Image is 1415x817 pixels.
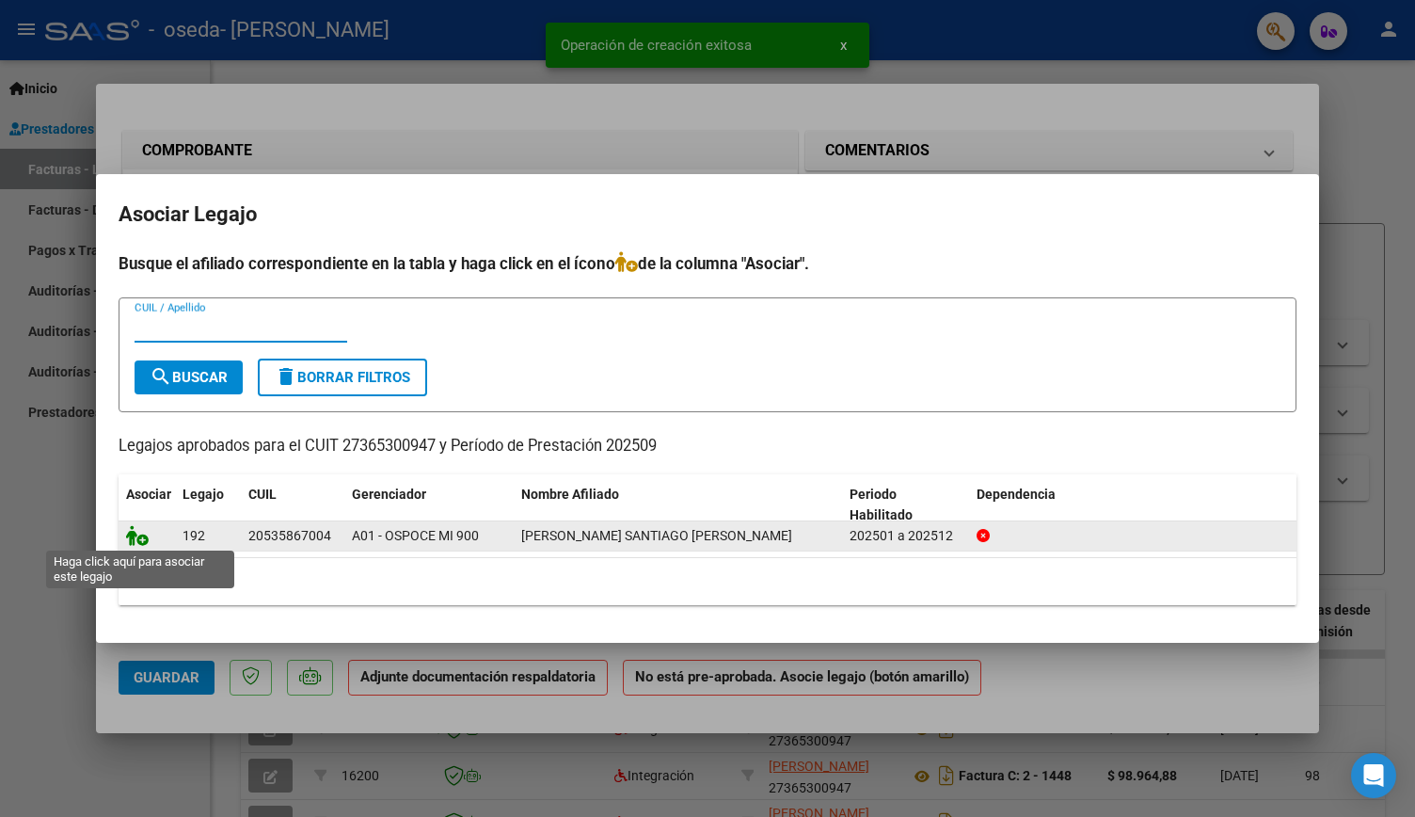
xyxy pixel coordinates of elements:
datatable-header-cell: CUIL [241,474,344,537]
h4: Busque el afiliado correspondiente en la tabla y haga click en el ícono de la columna "Asociar". [119,251,1296,276]
p: Legajos aprobados para el CUIT 27365300947 y Período de Prestación 202509 [119,435,1296,458]
span: Asociar [126,487,171,502]
button: Borrar Filtros [258,359,427,396]
span: Buscar [150,369,228,386]
h2: Asociar Legajo [119,197,1296,232]
span: 192 [183,528,205,543]
mat-icon: search [150,365,172,388]
span: CUIL [248,487,277,502]
span: GONZALEZ SANTIAGO ELOY [521,528,792,543]
div: Open Intercom Messenger [1351,753,1396,798]
datatable-header-cell: Nombre Afiliado [514,474,842,537]
span: A01 - OSPOCE MI 900 [352,528,479,543]
span: Periodo Habilitado [850,487,913,523]
datatable-header-cell: Gerenciador [344,474,514,537]
button: Buscar [135,360,243,394]
mat-icon: delete [275,365,297,388]
datatable-header-cell: Periodo Habilitado [842,474,969,537]
span: Borrar Filtros [275,369,410,386]
span: Gerenciador [352,487,426,502]
span: Legajo [183,487,224,502]
datatable-header-cell: Asociar [119,474,175,537]
div: 20535867004 [248,525,331,547]
span: Nombre Afiliado [521,487,619,502]
datatable-header-cell: Dependencia [969,474,1297,537]
div: 202501 a 202512 [850,525,962,547]
datatable-header-cell: Legajo [175,474,241,537]
span: Dependencia [977,487,1056,502]
div: 1 registros [119,558,1296,605]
